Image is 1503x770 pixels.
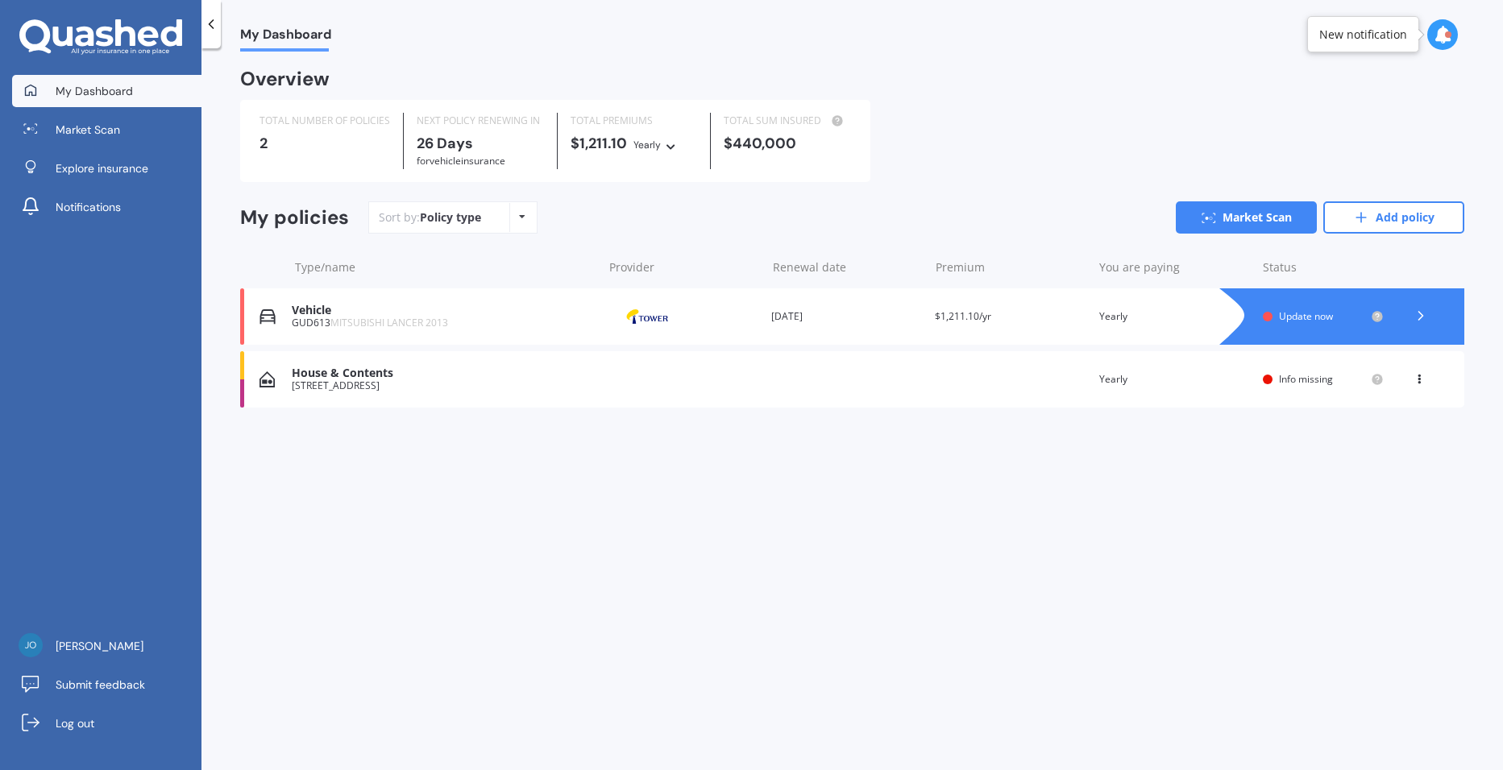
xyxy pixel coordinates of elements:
img: Tower [607,301,687,332]
span: Update now [1279,309,1333,323]
div: $1,211.10 [571,135,698,153]
b: 26 Days [417,134,473,153]
span: Market Scan [56,122,120,138]
a: My Dashboard [12,75,201,107]
span: My Dashboard [56,83,133,99]
div: TOTAL SUM INSURED [724,113,851,129]
span: Log out [56,715,94,731]
div: Status [1263,259,1384,275]
div: 2 [259,135,390,151]
a: Add policy [1323,201,1464,234]
span: My Dashboard [240,27,331,48]
span: Notifications [56,199,121,215]
span: Submit feedback [56,677,145,693]
img: 34fd730ff58c4a699feb64f976ea0754 [19,633,43,657]
span: Explore insurance [56,160,148,176]
div: [STREET_ADDRESS] [292,380,594,391]
div: Overview [240,71,330,87]
div: TOTAL NUMBER OF POLICIES [259,113,390,129]
a: Explore insurance [12,152,201,184]
div: Sort by: [379,209,481,226]
span: for Vehicle insurance [417,154,505,168]
span: [PERSON_NAME] [56,638,143,654]
div: Yearly [633,137,661,153]
span: $1,211.10/yr [935,309,991,323]
div: House & Contents [292,366,594,380]
div: GUD613 [292,317,594,329]
div: My policies [240,206,349,230]
img: Vehicle [259,308,276,325]
span: Info missing [1279,372,1333,386]
div: Vehicle [292,304,594,317]
a: Submit feedback [12,669,201,701]
a: [PERSON_NAME] [12,630,201,662]
a: Market Scan [12,114,201,146]
div: Provider [609,259,760,275]
div: Yearly [1099,308,1251,325]
img: House & Contents [259,371,275,387]
div: New notification [1319,27,1407,43]
div: TOTAL PREMIUMS [571,113,698,129]
div: Premium [936,259,1086,275]
div: Yearly [1099,371,1251,387]
div: Type/name [295,259,596,275]
div: $440,000 [724,135,851,151]
a: Market Scan [1176,201,1317,234]
div: You are paying [1099,259,1250,275]
div: [DATE] [771,308,923,325]
div: NEXT POLICY RENEWING IN [417,113,544,129]
span: MITSUBISHI LANCER 2013 [330,316,448,329]
div: Renewal date [773,259,924,275]
div: Policy type [420,209,481,226]
a: Log out [12,707,201,739]
a: Notifications [12,191,201,223]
